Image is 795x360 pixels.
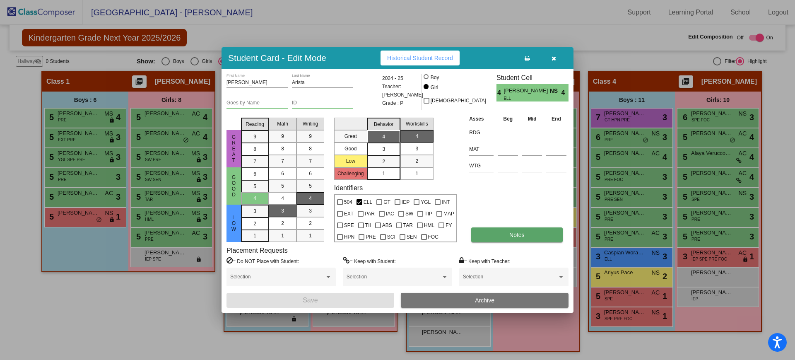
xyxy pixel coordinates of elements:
[431,96,486,106] span: [DEMOGRAPHIC_DATA]
[309,220,312,227] span: 2
[365,209,375,219] span: PAR
[382,82,423,99] span: Teacher: [PERSON_NAME]
[415,170,418,177] span: 1
[415,133,418,140] span: 4
[401,293,569,308] button: Archive
[381,51,460,65] button: Historical Student Record
[442,197,450,207] span: INT
[430,84,438,91] div: Girl
[226,246,288,254] label: Placement Requests
[344,209,354,219] span: EXT
[253,232,256,239] span: 1
[226,257,299,265] label: = Do NOT Place with Student:
[344,197,352,207] span: 504
[550,87,561,95] span: NS
[382,145,385,153] span: 3
[415,145,418,152] span: 3
[344,232,354,242] span: HPN
[230,215,238,232] span: Low
[446,220,452,230] span: FY
[415,157,418,165] span: 2
[382,74,403,82] span: 2024 - 25
[459,257,511,265] label: = Keep with Teacher:
[430,74,439,81] div: Boy
[386,209,394,219] span: IAC
[509,232,525,238] span: Notes
[253,195,256,202] span: 4
[387,232,395,242] span: SCI
[424,220,434,230] span: HML
[503,95,544,101] span: ELL
[281,145,284,152] span: 8
[344,220,354,230] span: SPE
[230,134,238,163] span: Great
[281,220,284,227] span: 2
[469,143,494,155] input: assessment
[343,257,396,265] label: = Keep with Student:
[253,158,256,165] span: 7
[303,297,318,304] span: Save
[382,158,385,165] span: 2
[561,88,569,98] span: 4
[246,121,264,128] span: Reading
[303,120,318,128] span: Writing
[281,232,284,239] span: 1
[365,220,371,230] span: TII
[471,227,562,242] button: Notes
[475,297,494,304] span: Archive
[364,197,372,207] span: ELL
[366,232,376,242] span: PRE
[406,120,428,128] span: Workskills
[253,133,256,140] span: 9
[443,209,454,219] span: MAP
[467,114,496,123] th: Asses
[309,157,312,165] span: 7
[496,114,520,123] th: Beg
[281,170,284,177] span: 6
[424,209,432,219] span: TIP
[382,133,385,140] span: 4
[407,232,417,242] span: SEN
[309,133,312,140] span: 9
[405,209,413,219] span: SW
[309,232,312,239] span: 1
[253,183,256,190] span: 5
[374,121,393,128] span: Behavior
[226,293,394,308] button: Save
[281,195,284,202] span: 4
[503,87,549,95] span: [PERSON_NAME]
[309,182,312,190] span: 5
[421,197,431,207] span: YGL
[469,159,494,172] input: assessment
[387,55,453,61] span: Historical Student Record
[281,133,284,140] span: 9
[496,88,503,98] span: 4
[544,114,569,123] th: End
[281,182,284,190] span: 5
[520,114,544,123] th: Mid
[281,207,284,215] span: 3
[496,74,569,82] h3: Student Cell
[309,207,312,215] span: 3
[402,197,410,207] span: IEP
[253,170,256,178] span: 6
[383,197,390,207] span: GT
[277,120,288,128] span: Math
[230,174,238,198] span: Good
[469,126,494,139] input: assessment
[309,145,312,152] span: 8
[382,99,403,107] span: Grade : P
[403,220,413,230] span: TAR
[253,220,256,227] span: 2
[309,170,312,177] span: 6
[281,157,284,165] span: 7
[309,195,312,202] span: 4
[253,208,256,215] span: 3
[253,145,256,153] span: 8
[428,232,438,242] span: FOC
[228,53,326,63] h3: Student Card - Edit Mode
[382,170,385,177] span: 1
[226,100,288,106] input: goes by name
[382,220,392,230] span: ABS
[334,184,363,192] label: Identifiers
